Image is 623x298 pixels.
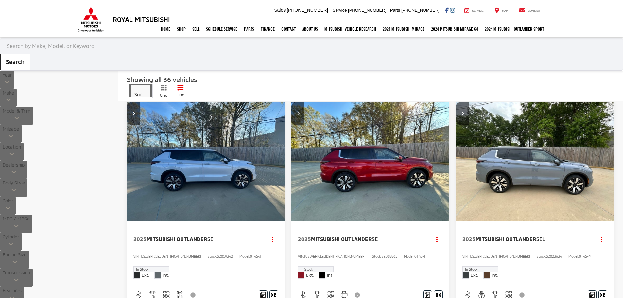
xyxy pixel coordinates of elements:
img: Comments [425,292,430,298]
div: MPG / MPGe [3,222,30,232]
a: 2025 Mitsubishi Outlander SEL2025 Mitsubishi Outlander SEL2025 Mitsubishi Outlander SEL2025 Mitsu... [456,102,614,221]
div: 2025 Mitsubishi Outlander SE 0 [291,102,450,221]
span: Ext. [306,272,314,278]
span: Brick Brown [483,272,490,279]
a: Contact [514,7,545,14]
span: 2025 [298,236,311,242]
img: 2025 Mitsubishi Outlander SE [291,102,450,221]
span: List [177,92,184,98]
span: Ext. [471,272,478,278]
div: Color [3,204,13,214]
div: Model & Trim [3,108,30,114]
div: Location [3,144,21,150]
span: Stock: [537,254,546,258]
div: Body Style [3,186,25,196]
span: Service [333,8,347,13]
div: 2025 Mitsubishi Outlander SE 0 [127,102,286,221]
button: Search [0,54,30,70]
a: 2024 Mitsubishi Mirage G4 [428,21,481,37]
span: SE [372,236,378,242]
span: Int. [492,272,498,278]
span: SZ019342 [217,254,233,258]
span: [US_VEHICLE_IDENTIFICATION_NUMBER] [140,254,201,258]
img: Mitsubishi [76,7,106,32]
a: About Us [299,21,321,37]
span: Int. [327,272,334,278]
span: OT45-I [414,254,425,258]
span: White Diamond [133,272,140,279]
a: Finance [257,21,278,37]
div: Transmission [3,276,30,286]
span: Red Diamond [298,272,304,279]
span: Map [502,9,508,12]
input: Search by Make, Model, or Keyword [6,40,623,52]
a: 2025 Mitsubishi Outlander SE2025 Mitsubishi Outlander SE2025 Mitsubishi Outlander SE2025 Mitsubis... [291,102,450,221]
span: Model: [404,254,414,258]
a: Sell [189,21,203,37]
span: Int. [163,272,169,278]
button: List View [172,84,189,98]
span: OT45-J [250,254,261,258]
img: 2025 Mitsubishi Outlander SEL [456,102,614,221]
span: Sort [134,92,143,97]
span: 2025 [133,236,147,242]
div: Model & Trim [3,114,30,124]
a: Contact [278,21,299,37]
a: 2025Mitsubishi OutlanderSE [298,236,425,243]
span: Contact [528,9,540,12]
span: Stock: [208,254,217,258]
div: Dealership [3,162,25,168]
i: Window Sticker [271,292,276,297]
span: dropdown dots [272,237,273,242]
span: dropdown dots [436,237,438,242]
div: Cylinder [3,234,19,240]
img: Comments [589,292,595,298]
span: Grid [160,93,167,98]
a: 2025Mitsubishi OutlanderSEL [462,236,589,243]
span: Black [319,272,325,279]
span: OT45-M [579,254,592,258]
div: Engine Size [3,252,26,258]
span: Moonstone Gray Metallic/Black Roof [462,272,469,279]
a: Map [490,7,512,14]
span: SZ018865 [382,254,397,258]
span: Model: [568,254,579,258]
span: In Stock [465,268,477,271]
button: Actions [596,233,607,245]
span: Service [472,9,484,12]
i: Window Sticker [436,292,441,297]
h3: Royal Mitsubishi [113,16,170,23]
span: Mitsubishi Outlander [476,236,536,242]
span: Stock: [372,254,382,258]
div: Dealership [3,168,25,178]
span: SZ023634 [546,254,562,258]
div: Year [3,72,12,78]
button: Actions [431,233,443,245]
span: [PHONE_NUMBER] [401,8,440,13]
div: MPG / MPGe [3,216,30,222]
span: SE [207,236,213,242]
div: Cylinder [3,240,19,250]
span: Parts [390,8,400,13]
div: Transmission [3,270,30,276]
a: 2024 Mitsubishi Outlander SPORT [481,21,547,37]
div: 2025 Mitsubishi Outlander SEL 0 [456,102,614,221]
span: Sales [274,8,286,13]
div: Mileage [3,126,19,132]
div: Make [3,96,14,106]
div: Color [3,198,13,204]
span: Light Gray [154,272,161,279]
i: Window Sticker [600,292,605,297]
div: Location [3,150,21,160]
a: 2025 Mitsubishi Outlander SE2025 Mitsubishi Outlander SE2025 Mitsubishi Outlander SE2025 Mitsubis... [127,102,286,221]
span: [PHONE_NUMBER] [287,8,328,13]
a: Parts: Opens in a new tab [241,21,257,37]
a: Facebook: Click to visit our Facebook page [445,8,449,13]
div: Engine Size [3,258,26,268]
button: Actions [267,233,278,245]
a: 2024 Mitsubishi Mirage [379,21,428,37]
div: Body Style [3,180,25,186]
button: Select sort value [129,84,152,97]
div: Make [3,90,14,96]
a: Instagram: Click to visit our Instagram page [450,8,455,13]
